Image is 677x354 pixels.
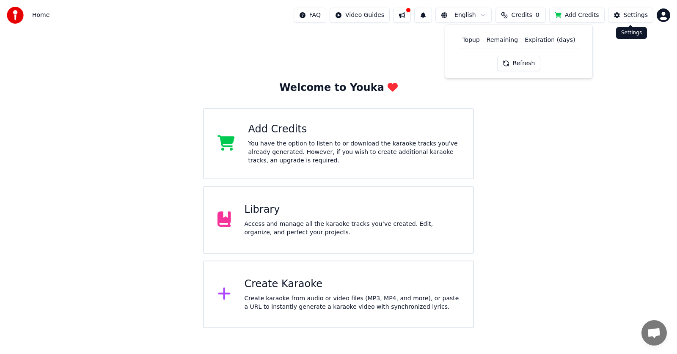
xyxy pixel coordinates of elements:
[521,32,578,49] th: Expiration (days)
[248,123,460,136] div: Add Credits
[245,277,460,291] div: Create Karaoke
[497,56,541,71] button: Refresh
[511,11,532,19] span: Credits
[459,32,483,49] th: Topup
[608,8,653,23] button: Settings
[245,203,460,217] div: Library
[536,11,539,19] span: 0
[483,32,521,49] th: Remaining
[279,81,398,95] div: Welcome to Youka
[330,8,390,23] button: Video Guides
[32,11,50,19] nav: breadcrumb
[245,294,460,311] div: Create karaoke from audio or video files (MP3, MP4, and more), or paste a URL to instantly genera...
[495,8,546,23] button: Credits0
[7,7,24,24] img: youka
[624,11,648,19] div: Settings
[245,220,460,237] div: Access and manage all the karaoke tracks you’ve created. Edit, organize, and perfect your projects.
[549,8,605,23] button: Add Credits
[616,27,647,39] div: Settings
[641,320,667,346] a: Open chat
[294,8,326,23] button: FAQ
[248,140,460,165] div: You have the option to listen to or download the karaoke tracks you've already generated. However...
[32,11,50,19] span: Home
